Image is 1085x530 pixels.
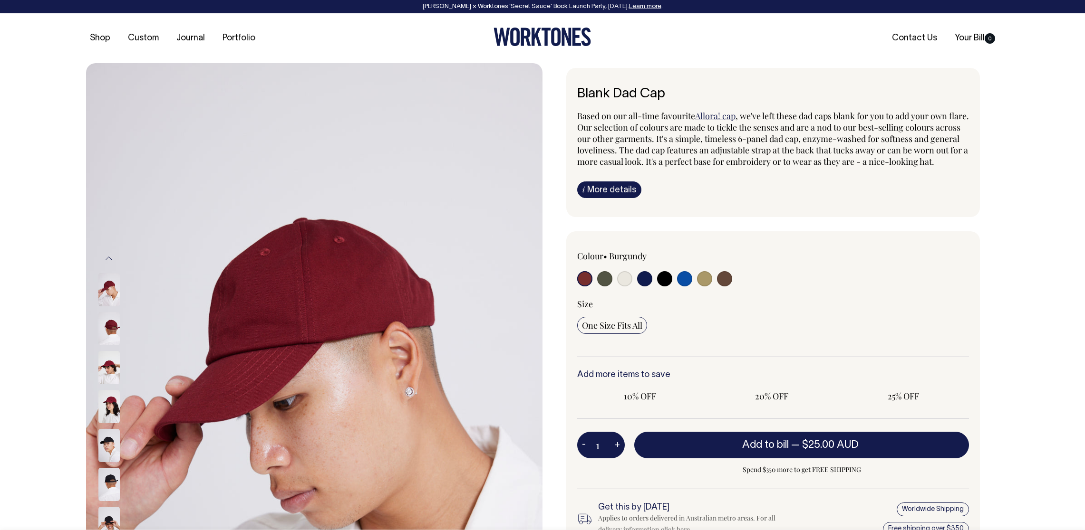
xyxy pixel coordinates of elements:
[985,33,995,44] span: 0
[98,468,120,501] img: black
[577,317,647,334] input: One Size Fits All
[791,440,861,450] span: —
[219,30,259,46] a: Portfolio
[577,370,969,380] h6: Add more items to save
[582,390,698,402] span: 10% OFF
[610,435,625,454] button: +
[695,110,736,122] a: Allora! cap
[98,273,120,306] img: burgundy
[98,390,120,423] img: burgundy
[98,312,120,345] img: burgundy
[98,429,120,462] img: black
[577,87,969,102] h1: Blank Dad Cap
[742,440,789,450] span: Add to bill
[10,3,1075,10] div: [PERSON_NAME] × Worktones ‘Secret Sauce’ Book Launch Party, [DATE]. .
[629,4,661,9] a: Learn more
[98,351,120,384] img: burgundy
[709,388,835,405] input: 20% OFF
[888,30,941,46] a: Contact Us
[802,440,859,450] span: $25.00 AUD
[577,388,703,405] input: 10% OFF
[102,248,116,269] button: Previous
[577,110,969,167] span: , we've left these dad caps blank for you to add your own flare. Our selection of colours are mad...
[951,30,999,46] a: Your Bill0
[577,181,641,198] a: iMore details
[840,388,966,405] input: 25% OFF
[714,390,830,402] span: 20% OFF
[603,250,607,262] span: •
[634,464,969,475] span: Spend $350 more to get FREE SHIPPING
[577,298,969,310] div: Size
[609,250,647,262] label: Burgundy
[634,432,969,458] button: Add to bill —$25.00 AUD
[598,503,791,512] h6: Get this by [DATE]
[577,435,591,454] button: -
[173,30,209,46] a: Journal
[582,184,585,194] span: i
[582,320,642,331] span: One Size Fits All
[845,390,961,402] span: 25% OFF
[577,110,695,122] span: Based on our all-time favourite
[124,30,163,46] a: Custom
[86,30,114,46] a: Shop
[577,250,734,262] div: Colour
